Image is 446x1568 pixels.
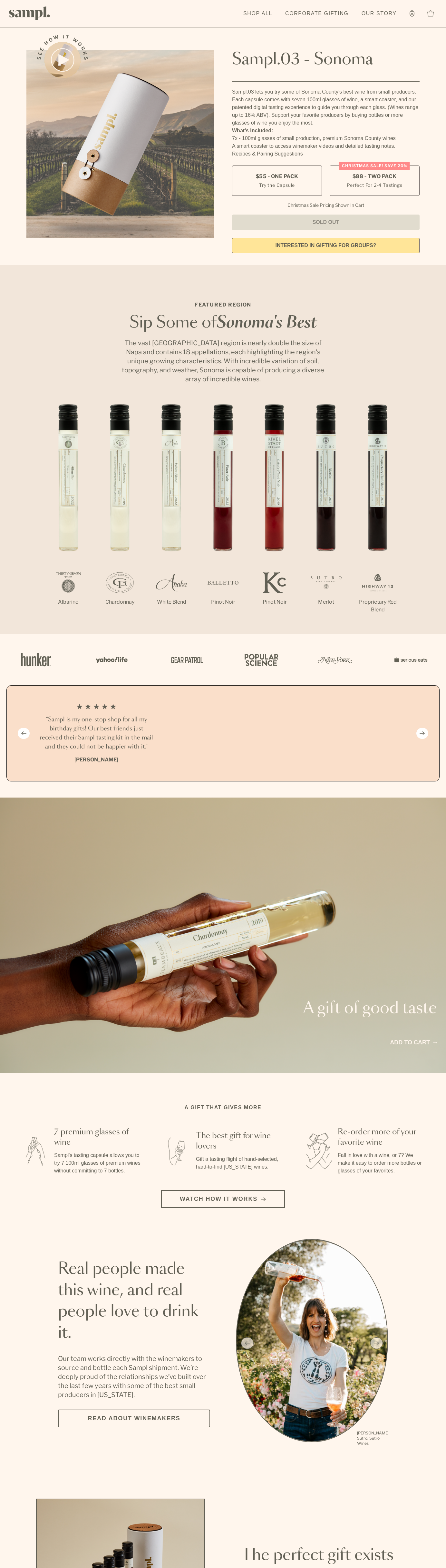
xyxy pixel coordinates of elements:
li: 5 / 7 [249,404,300,627]
a: Shop All [240,6,276,21]
a: Our Story [358,6,400,21]
h3: Re-order more of your favorite wine [338,1127,425,1148]
p: Featured Region [120,301,326,309]
p: Our team works directly with the winemakers to source and bottle each Sampl shipment. We’re deepl... [58,1354,210,1399]
img: Artboard_6_04f9a106-072f-468a-bdd7-f11783b05722_x450.png [92,646,130,674]
strong: What’s Included: [232,128,273,133]
h2: The perfect gift exists [241,1546,410,1565]
li: 1 / 4 [38,699,155,768]
img: Sampl logo [9,6,50,20]
h3: The best gift for wine lovers [196,1131,284,1151]
li: 6 / 7 [300,404,352,627]
img: Artboard_5_7fdae55a-36fd-43f7-8bfd-f74a06a2878e_x450.png [166,646,205,674]
p: Pinot Noir [249,598,300,606]
p: Albarino [43,598,94,606]
h3: 7 premium glasses of wine [54,1127,142,1148]
a: Read about Winemakers [58,1410,210,1427]
em: Sonoma's Best [217,315,317,331]
h1: Sampl.03 - Sonoma [232,50,420,69]
span: $88 - Two Pack [353,173,397,180]
ul: carousel [236,1239,388,1447]
h3: “Sampl is my one-stop shop for all my birthday gifts! Our best friends just received their Sampl ... [38,715,155,751]
p: Pinot Noir [197,598,249,606]
div: Christmas SALE! Save 20% [339,162,410,170]
p: Merlot [300,598,352,606]
h2: A gift that gives more [185,1104,262,1111]
p: Proprietary Red Blend [352,598,403,614]
p: Fall in love with a wine, or 7? We make it easy to order more bottles or glasses of your favorites. [338,1151,425,1175]
p: The vast [GEOGRAPHIC_DATA] region is nearly double the size of Napa and contains 18 appellations,... [120,338,326,384]
span: $55 - One Pack [256,173,298,180]
button: Sold Out [232,215,420,230]
p: Chardonnay [94,598,146,606]
a: Add to cart [390,1038,437,1047]
li: 3 / 7 [146,404,197,627]
p: Gift a tasting flight of hand-selected, hard-to-find [US_STATE] wines. [196,1155,284,1171]
img: Artboard_7_5b34974b-f019-449e-91fb-745f8d0877ee_x450.png [391,646,429,674]
li: 1 / 7 [43,404,94,627]
li: A smart coaster to access winemaker videos and detailed tasting notes. [232,142,420,150]
h2: Sip Some of [120,315,326,331]
img: Artboard_3_0b291449-6e8c-4d07-b2c2-3f3601a19cd1_x450.png [316,646,354,674]
div: slide 1 [236,1239,388,1447]
div: Sampl.03 lets you try some of Sonoma County's best wine from small producers. Each capsule comes ... [232,88,420,127]
p: [PERSON_NAME] Sutro, Sutro Wines [357,1431,388,1446]
button: Next slide [416,728,428,739]
li: Recipes & Pairing Suggestions [232,150,420,158]
h2: Real people made this wine, and real people love to drink it. [58,1259,210,1344]
small: Perfect For 2-4 Tastings [347,182,402,188]
small: Try the Capsule [259,182,295,188]
b: [PERSON_NAME] [74,757,118,763]
a: interested in gifting for groups? [232,238,420,253]
li: 7x - 100ml glasses of small production, premium Sonoma County wines [232,135,420,142]
img: Artboard_1_c8cd28af-0030-4af1-819c-248e302c7f06_x450.png [17,646,55,674]
button: See how it works [44,42,81,78]
li: 4 / 7 [197,404,249,627]
img: Sampl.03 - Sonoma [26,50,214,238]
a: Corporate Gifting [282,6,352,21]
p: Sampl's tasting capsule allows you to try 7 100ml glasses of premium wines without committing to ... [54,1151,142,1175]
li: Christmas Sale Pricing Shown In Cart [284,202,367,208]
button: Watch how it works [161,1190,285,1208]
li: 2 / 7 [94,404,146,627]
button: Previous slide [18,728,30,739]
p: A gift of good taste [244,1001,437,1016]
li: 7 / 7 [352,404,403,634]
img: Artboard_4_28b4d326-c26e-48f9-9c80-911f17d6414e_x450.png [241,646,280,674]
p: White Blend [146,598,197,606]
